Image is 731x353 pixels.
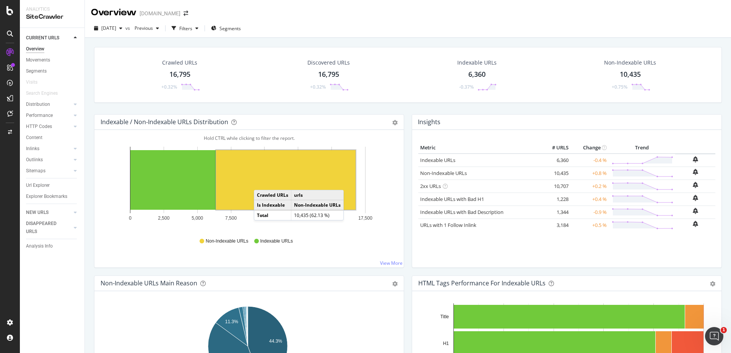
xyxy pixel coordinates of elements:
td: 10,707 [540,180,570,193]
div: bell-plus [693,195,698,201]
div: Non-Indexable URLs Main Reason [101,279,197,287]
div: bell-plus [693,169,698,175]
a: NEW URLS [26,209,71,217]
div: Analytics [26,6,78,13]
div: Segments [26,67,47,75]
div: 16,795 [318,70,339,79]
div: gear [392,281,398,287]
a: Inlinks [26,145,71,153]
td: +0.5 % [570,219,609,232]
text: 17,500 [358,215,372,221]
a: Explorer Bookmarks [26,193,79,201]
a: Visits [26,78,45,86]
td: +0.8 % [570,167,609,180]
a: Sitemaps [26,167,71,175]
a: Overview [26,45,79,53]
div: Performance [26,112,53,120]
a: Non-Indexable URLs [420,170,467,176]
div: gear [392,120,398,125]
a: Indexable URLs with Bad Description [420,209,504,215]
div: Content [26,134,42,142]
a: Content [26,134,79,142]
td: 1,344 [540,206,570,219]
div: Search Engines [26,89,58,97]
div: gear [710,281,715,287]
td: 6,360 [540,154,570,167]
th: Metric [418,142,540,154]
div: Discovered URLs [307,59,350,66]
a: Movements [26,56,79,64]
td: Non-Indexable URLs [291,200,344,211]
div: bell-plus [693,156,698,162]
div: 16,795 [169,70,190,79]
td: 10,435 [540,167,570,180]
td: +0.2 % [570,180,609,193]
div: bell-plus [693,208,698,214]
text: 0 [129,215,132,221]
div: Distribution [26,100,50,108]
td: Is Indexable [254,200,291,211]
div: 10,435 [620,70,641,79]
a: Indexable URLs [420,157,455,164]
th: # URLS [540,142,570,154]
td: -0.4 % [570,154,609,167]
div: Analysis Info [26,242,53,250]
div: [DOMAIN_NAME] [140,10,180,17]
div: bell-plus [693,221,698,227]
a: Analysis Info [26,242,79,250]
th: Trend [609,142,675,154]
div: Outlinks [26,156,43,164]
div: bell-plus [693,182,698,188]
iframe: Intercom live chat [705,327,723,345]
div: DISAPPEARED URLS [26,220,65,236]
div: Movements [26,56,50,64]
a: Search Engines [26,89,65,97]
td: Crawled URLs [254,190,291,200]
div: SiteCrawler [26,13,78,21]
a: URLs with 1 Follow Inlink [420,222,476,228]
a: Segments [26,67,79,75]
div: +0.32% [310,84,326,90]
div: HTML Tags Performance for Indexable URLs [418,279,546,287]
text: 12,500 [291,215,305,221]
text: H1 [443,341,449,346]
button: Previous [132,22,162,34]
button: [DATE] [91,22,125,34]
text: 7,500 [225,215,237,221]
td: urls [291,190,344,200]
div: Indexable URLs [457,59,497,66]
span: Indexable URLs [260,238,293,245]
td: 3,184 [540,219,570,232]
div: Overview [91,6,136,19]
div: Inlinks [26,145,39,153]
div: Overview [26,45,44,53]
span: Non-Indexable URLs [206,238,248,245]
div: HTTP Codes [26,123,52,131]
a: View More [380,260,403,266]
text: 2,500 [158,215,169,221]
text: Title [440,314,449,319]
div: Visits [26,78,37,86]
span: vs [125,25,132,31]
td: -0.9 % [570,206,609,219]
div: Non-Indexable URLs [604,59,656,66]
a: Distribution [26,100,71,108]
span: 1 [721,327,727,333]
span: 2025 Aug. 25th [101,25,116,31]
a: Performance [26,112,71,120]
text: 15,000 [325,215,339,221]
div: +0.32% [161,84,177,90]
th: Change [570,142,609,154]
h4: Insights [418,117,440,127]
div: NEW URLS [26,209,49,217]
div: 6,360 [468,70,486,79]
div: -0.37% [459,84,474,90]
button: Filters [169,22,201,34]
span: Previous [132,25,153,31]
div: +0.75% [612,84,627,90]
a: Url Explorer [26,181,79,189]
a: Outlinks [26,156,71,164]
a: HTTP Codes [26,123,71,131]
div: Indexable / Non-Indexable URLs Distribution [101,118,228,126]
td: 10,435 (62.13 %) [291,210,344,220]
